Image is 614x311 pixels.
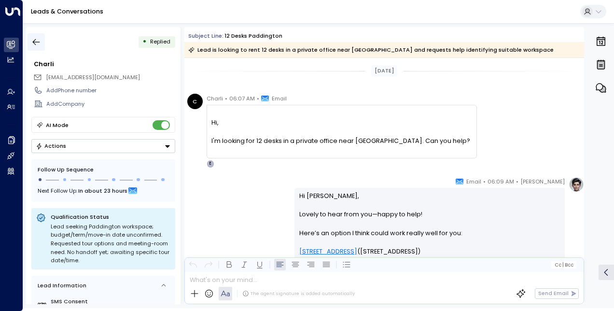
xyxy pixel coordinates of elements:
[224,32,282,40] div: 12 desks paddington
[555,262,573,268] span: Cc Bcc
[188,32,223,40] span: Subject Line:
[46,100,175,108] div: AddCompany
[142,35,147,49] div: •
[36,142,66,149] div: Actions
[211,136,472,145] div: I'm looking for 12 desks in a private office near [GEOGRAPHIC_DATA]. Can you help?
[203,259,214,270] button: Redo
[46,73,140,82] span: charlilucy@aol.com
[31,139,175,153] div: Button group with a nested menu
[51,213,170,221] p: Qualification Status
[483,177,486,186] span: •
[38,166,169,174] div: Follow Up Sequence
[520,177,565,186] span: [PERSON_NAME]
[46,73,140,81] span: [EMAIL_ADDRESS][DOMAIN_NAME]
[516,177,518,186] span: •
[207,160,214,168] div: E
[31,7,103,15] a: Leads & Conversations
[551,261,576,269] button: Cc|Bcc
[38,185,169,196] div: Next Follow Up:
[257,94,259,103] span: •
[225,94,227,103] span: •
[207,94,223,103] span: Charli
[371,65,397,76] div: [DATE]
[187,94,203,109] div: C
[34,59,175,69] div: Charli
[51,223,170,265] div: Lead seeking Paddington workspace; budget/term/move-in date unconfirmed. Requested tour options a...
[46,86,175,95] div: AddPhone number
[187,259,199,270] button: Undo
[46,120,69,130] div: AI Mode
[31,139,175,153] button: Actions
[78,185,127,196] span: In about 23 hours
[229,94,255,103] span: 06:07 AM
[562,262,564,268] span: |
[35,282,86,290] div: Lead Information
[569,177,584,192] img: profile-logo.png
[299,247,357,256] a: [STREET_ADDRESS]
[150,38,170,45] span: Replied
[242,290,355,297] div: The agent signature is added automatically
[466,177,481,186] span: Email
[272,94,287,103] span: Email
[488,177,514,186] span: 06:09 AM
[51,297,172,306] label: SMS Consent
[188,45,554,55] div: Lead is looking to rent 12 desks in a private office near [GEOGRAPHIC_DATA] and requests help ide...
[211,118,472,127] div: Hi,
